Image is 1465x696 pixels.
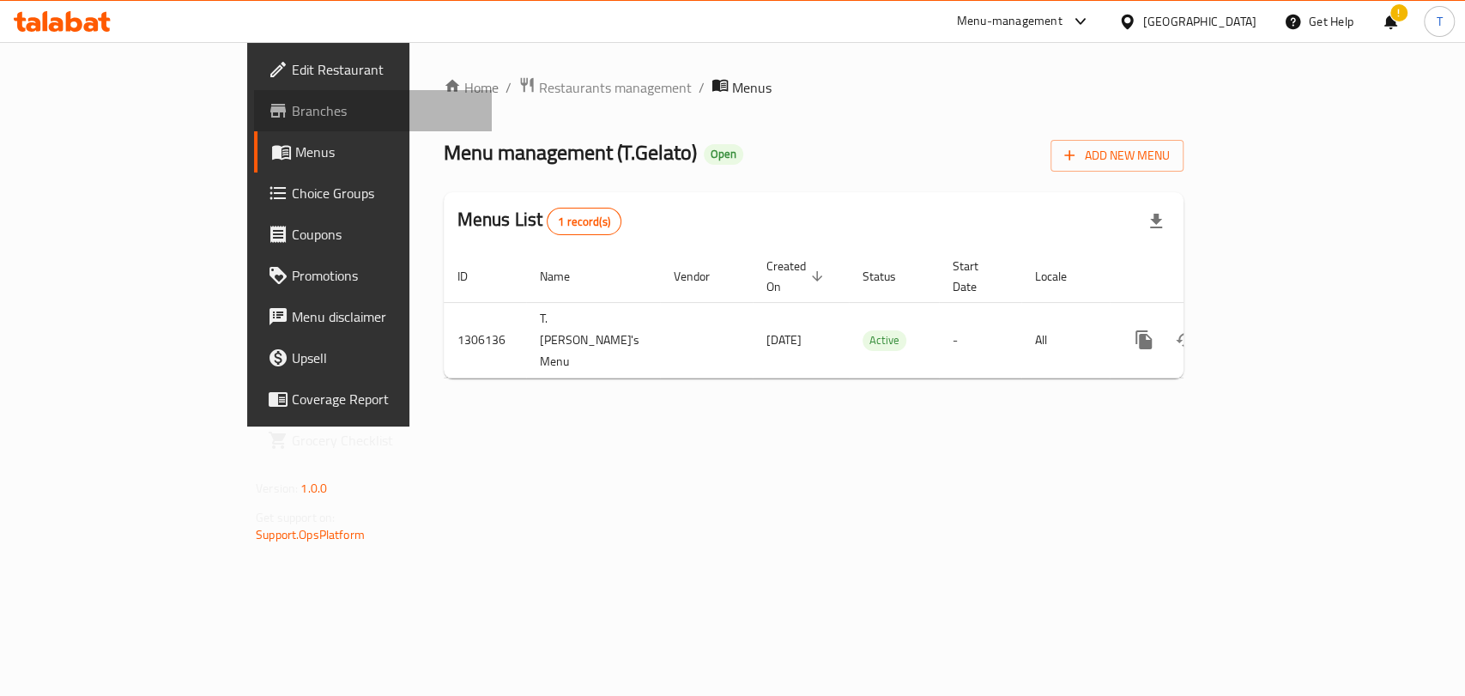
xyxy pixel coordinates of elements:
[1123,319,1165,360] button: more
[539,77,692,98] span: Restaurants management
[254,337,492,378] a: Upsell
[256,477,298,499] span: Version:
[548,214,621,230] span: 1 record(s)
[1143,12,1256,31] div: [GEOGRAPHIC_DATA]
[704,144,743,165] div: Open
[300,477,327,499] span: 1.0.0
[863,330,906,350] span: Active
[292,348,478,368] span: Upsell
[540,266,592,287] span: Name
[1165,319,1206,360] button: Change Status
[292,430,478,451] span: Grocery Checklist
[256,506,335,529] span: Get support on:
[1110,251,1302,303] th: Actions
[505,77,512,98] li: /
[1021,302,1110,378] td: All
[457,266,490,287] span: ID
[547,208,621,235] div: Total records count
[1035,266,1089,287] span: Locale
[518,76,692,99] a: Restaurants management
[254,131,492,172] a: Menus
[1436,12,1442,31] span: T
[292,265,478,286] span: Promotions
[457,207,621,235] h2: Menus List
[292,59,478,80] span: Edit Restaurant
[939,302,1021,378] td: -
[953,256,1001,297] span: Start Date
[766,329,802,351] span: [DATE]
[1050,140,1184,172] button: Add New Menu
[526,302,660,378] td: T.[PERSON_NAME]'s Menu
[1064,145,1170,166] span: Add New Menu
[292,224,478,245] span: Coupons
[292,100,478,121] span: Branches
[732,77,772,98] span: Menus
[444,251,1302,378] table: enhanced table
[254,420,492,461] a: Grocery Checklist
[699,77,705,98] li: /
[254,49,492,90] a: Edit Restaurant
[1135,201,1177,242] div: Export file
[863,330,906,351] div: Active
[254,255,492,296] a: Promotions
[674,266,732,287] span: Vendor
[256,524,365,546] a: Support.OpsPlatform
[957,11,1062,32] div: Menu-management
[254,378,492,420] a: Coverage Report
[766,256,828,297] span: Created On
[444,76,1184,99] nav: breadcrumb
[863,266,918,287] span: Status
[254,296,492,337] a: Menu disclaimer
[254,90,492,131] a: Branches
[292,183,478,203] span: Choice Groups
[254,214,492,255] a: Coupons
[295,142,478,162] span: Menus
[254,172,492,214] a: Choice Groups
[292,389,478,409] span: Coverage Report
[704,147,743,161] span: Open
[292,306,478,327] span: Menu disclaimer
[444,133,697,172] span: Menu management ( T.Gelato )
